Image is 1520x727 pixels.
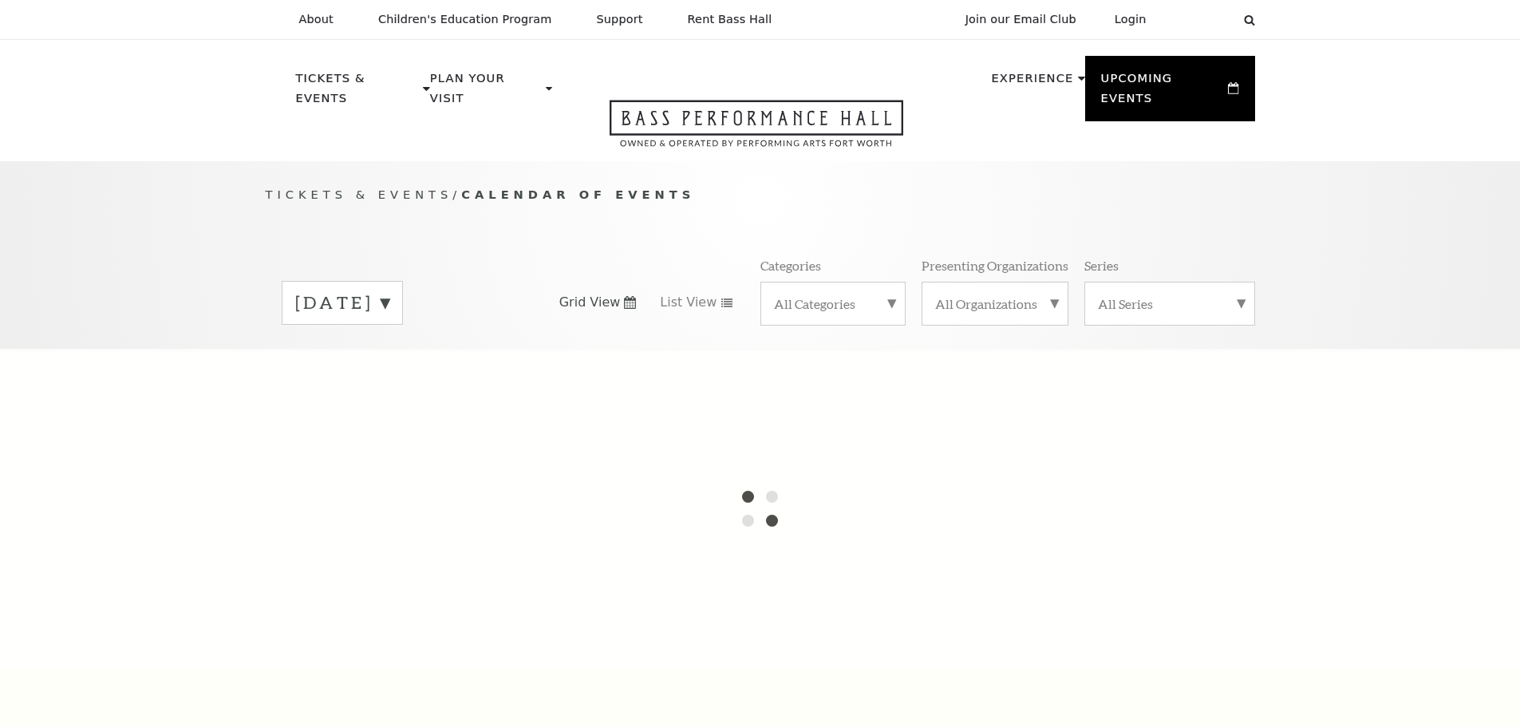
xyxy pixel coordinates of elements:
[299,13,334,26] p: About
[1084,257,1119,274] p: Series
[922,257,1068,274] p: Presenting Organizations
[461,188,695,201] span: Calendar of Events
[597,13,643,26] p: Support
[1098,295,1242,312] label: All Series
[378,13,552,26] p: Children's Education Program
[760,257,821,274] p: Categories
[774,295,892,312] label: All Categories
[295,290,389,315] label: [DATE]
[660,294,717,311] span: List View
[991,69,1073,97] p: Experience
[1101,69,1225,117] p: Upcoming Events
[559,294,621,311] span: Grid View
[688,13,772,26] p: Rent Bass Hall
[266,185,1255,205] p: /
[935,295,1055,312] label: All Organizations
[1172,12,1229,27] select: Select:
[430,69,542,117] p: Plan Your Visit
[296,69,420,117] p: Tickets & Events
[266,188,453,201] span: Tickets & Events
